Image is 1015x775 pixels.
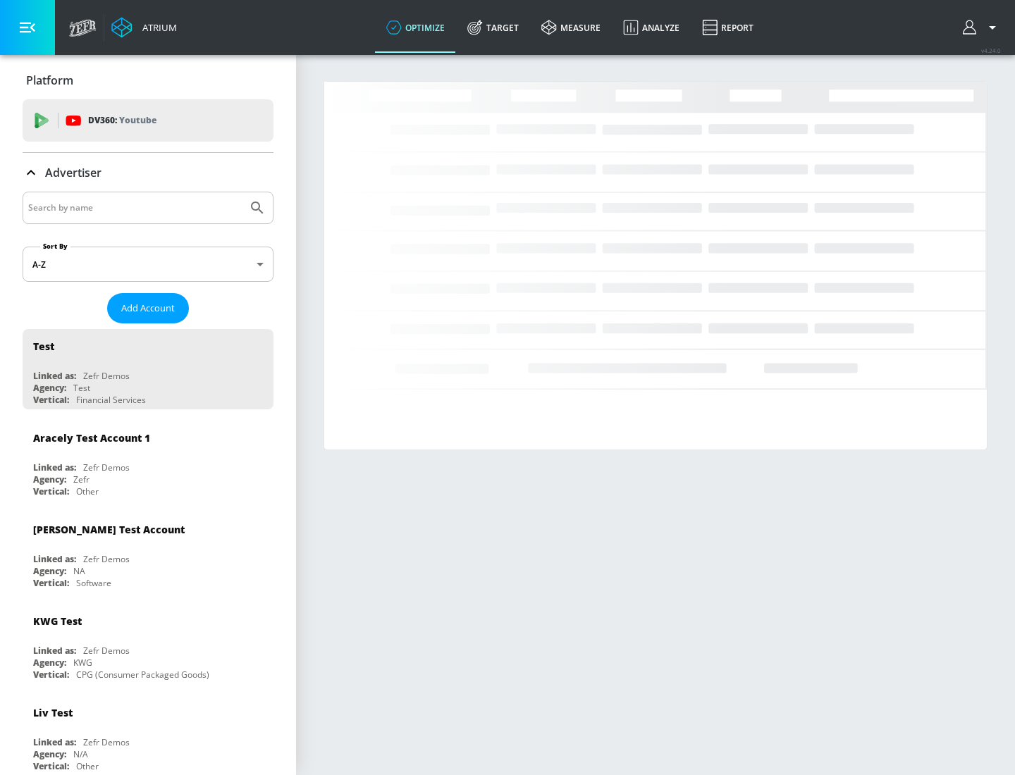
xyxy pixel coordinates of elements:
[33,553,76,565] div: Linked as:
[23,512,273,593] div: [PERSON_NAME] Test AccountLinked as:Zefr DemosAgency:NAVertical:Software
[33,340,54,353] div: Test
[76,669,209,681] div: CPG (Consumer Packaged Goods)
[88,113,156,128] p: DV360:
[107,293,189,323] button: Add Account
[121,300,175,316] span: Add Account
[23,99,273,142] div: DV360: Youtube
[23,61,273,100] div: Platform
[33,706,73,719] div: Liv Test
[33,473,66,485] div: Agency:
[83,553,130,565] div: Zefr Demos
[456,2,530,53] a: Target
[23,329,273,409] div: TestLinked as:Zefr DemosAgency:TestVertical:Financial Services
[23,153,273,192] div: Advertiser
[76,485,99,497] div: Other
[83,645,130,657] div: Zefr Demos
[33,394,69,406] div: Vertical:
[73,748,88,760] div: N/A
[76,394,146,406] div: Financial Services
[26,73,73,88] p: Platform
[111,17,177,38] a: Atrium
[23,604,273,684] div: KWG TestLinked as:Zefr DemosAgency:KWGVertical:CPG (Consumer Packaged Goods)
[33,523,185,536] div: [PERSON_NAME] Test Account
[73,565,85,577] div: NA
[76,760,99,772] div: Other
[83,370,130,382] div: Zefr Demos
[33,577,69,589] div: Vertical:
[33,431,150,445] div: Aracely Test Account 1
[33,645,76,657] div: Linked as:
[119,113,156,128] p: Youtube
[33,736,76,748] div: Linked as:
[530,2,612,53] a: measure
[28,199,242,217] input: Search by name
[33,669,69,681] div: Vertical:
[33,461,76,473] div: Linked as:
[23,421,273,501] div: Aracely Test Account 1Linked as:Zefr DemosAgency:ZefrVertical:Other
[981,46,1001,54] span: v 4.24.0
[33,485,69,497] div: Vertical:
[137,21,177,34] div: Atrium
[33,382,66,394] div: Agency:
[73,382,90,394] div: Test
[612,2,691,53] a: Analyze
[23,247,273,282] div: A-Z
[33,657,66,669] div: Agency:
[33,760,69,772] div: Vertical:
[33,565,66,577] div: Agency:
[73,473,90,485] div: Zefr
[691,2,765,53] a: Report
[45,165,101,180] p: Advertiser
[73,657,92,669] div: KWG
[83,461,130,473] div: Zefr Demos
[83,736,130,748] div: Zefr Demos
[76,577,111,589] div: Software
[40,242,70,251] label: Sort By
[33,748,66,760] div: Agency:
[33,370,76,382] div: Linked as:
[33,614,82,628] div: KWG Test
[375,2,456,53] a: optimize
